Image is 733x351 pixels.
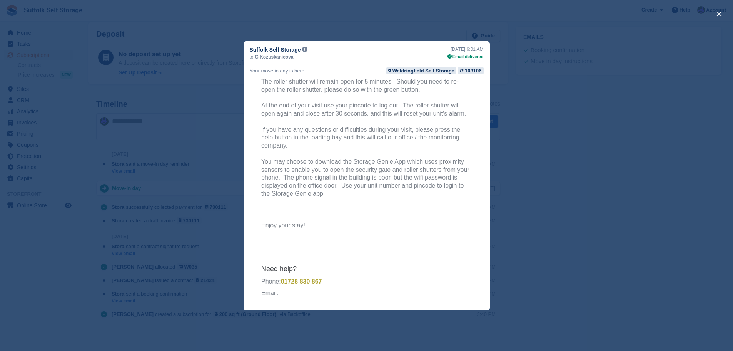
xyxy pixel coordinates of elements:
[465,67,481,74] div: 103106
[447,54,484,60] div: Email delivered
[250,54,254,60] span: to
[18,202,229,210] p: Phone:
[250,67,305,74] div: Your move in day is here
[458,67,483,74] a: 103106
[302,47,307,52] img: icon-info-grey-7440780725fd019a000dd9b08b2336e03edf1995a4989e88bcd33f0948082b44.svg
[447,46,484,53] div: [DATE] 6:01 AM
[255,54,294,60] span: G Kozuskanicova
[18,213,229,221] p: Email:
[18,145,229,153] p: Enjoy your stay!
[392,67,454,74] div: Waldringfield Self Storage
[250,46,301,54] span: Suffolk Self Storage
[18,188,229,197] h6: Need help?
[386,67,456,74] a: Waldringfield Self Storage
[37,202,78,208] a: 01728 830 867
[713,8,725,20] button: close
